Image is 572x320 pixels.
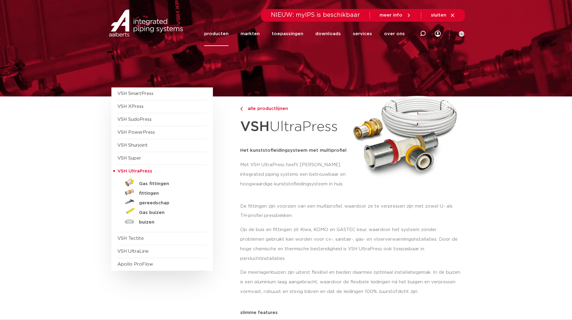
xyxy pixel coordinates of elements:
p: slimme features [240,310,461,315]
a: toepassingen [272,22,303,46]
a: meer info [380,13,411,18]
a: VSH Tectite [117,236,144,241]
strong: VSH [240,120,270,134]
a: VSH SudoPress [117,117,152,122]
img: chevron-right.svg [240,107,243,111]
h5: fittingen [139,191,198,196]
a: VSH XPress [117,104,144,109]
a: sluiten [431,13,455,18]
span: meer info [380,13,402,17]
a: VSH UltraLine [117,249,149,254]
a: Apollo ProFlow [117,262,153,267]
a: VSH Shurjoint [117,143,148,148]
a: alle productlijnen [240,105,349,112]
h5: buizen [139,220,198,225]
h1: UltraPress [240,115,349,139]
h5: gereedschap [139,200,198,206]
a: over ons [384,22,405,46]
a: markten [241,22,260,46]
div: my IPS [435,22,441,46]
nav: Menu [204,22,405,46]
p: De fittingen zijn voorzien van een multiprofiel, waardoor ze te verpressen zijn met zowel U- als ... [240,202,461,221]
a: services [353,22,372,46]
span: NIEUW: myIPS is beschikbaar [271,12,360,18]
p: Met VSH UltraPress heeft [PERSON_NAME] integrated piping systems een betrouwbaar en hoogwaardige ... [240,160,349,189]
h5: Het kunststofleidingsysteem met multiprofiel [240,146,349,155]
a: VSH SmartPress [117,91,153,96]
a: producten [204,22,228,46]
a: downloads [315,22,341,46]
span: VSH UltraPress [117,169,152,173]
h5: Gas buizen [139,210,198,215]
a: VSH PowerPress [117,130,155,135]
a: fittingen [117,187,207,197]
span: alle productlijnen [244,106,288,111]
a: gereedschap [117,197,207,207]
a: VSH Super [117,156,141,160]
a: buizen [117,216,207,226]
a: Gas fittingen [117,178,207,187]
span: sluiten [431,13,446,17]
p: Op de buis en fittingen zit Kiwa, KOMO en GASTEC keur, waardoor het systeem zonder problemen gebr... [240,225,461,264]
a: Gas buizen [117,207,207,216]
p: De meerlagenbuizen zijn uiterst flexibel en bieden daarmee optimaal installatiegemak. In de buize... [240,268,461,297]
h5: Gas fittingen [139,181,198,187]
